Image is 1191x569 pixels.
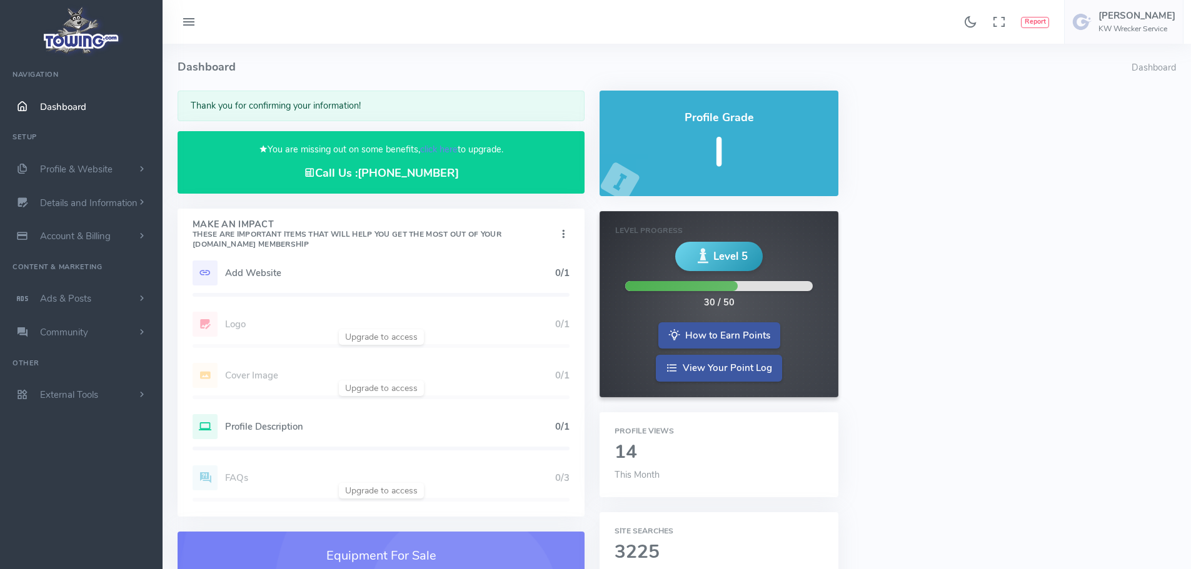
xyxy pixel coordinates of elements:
h4: Make An Impact [193,220,557,250]
h3: Equipment For Sale [193,547,570,565]
button: Report [1021,17,1049,28]
a: [PHONE_NUMBER] [358,166,459,181]
div: Thank you for confirming your information! [178,91,585,121]
span: This Month [615,468,660,481]
span: Details and Information [40,197,138,209]
a: click here [420,143,458,156]
span: Level 5 [713,249,748,264]
h5: 0/1 [555,268,570,278]
img: user-image [1072,12,1092,32]
h5: [PERSON_NAME] [1098,11,1175,21]
h5: I [615,131,823,175]
span: Community [40,326,88,339]
h2: 14 [615,442,823,463]
h4: Call Us : [193,167,570,180]
h5: Add Website [225,268,555,278]
a: How to Earn Points [658,322,780,349]
span: Ads & Posts [40,292,91,305]
div: 30 / 50 [704,296,735,310]
p: You are missing out on some benefits, to upgrade. [193,142,570,157]
h5: Profile Description [225,422,555,432]
h4: Profile Grade [615,112,823,124]
h6: KW Wrecker Service [1098,25,1175,33]
h5: 0/1 [555,422,570,432]
span: Dashboard [40,101,86,113]
span: External Tools [40,388,98,401]
li: Dashboard [1132,61,1176,75]
small: These are important items that will help you get the most out of your [DOMAIN_NAME] Membership [193,229,501,249]
span: Profile & Website [40,163,113,176]
img: logo [39,4,124,57]
h4: Dashboard [178,44,1132,91]
span: Account & Billing [40,230,111,242]
h6: Profile Views [615,427,823,435]
h6: Site Searches [615,527,823,535]
h6: Level Progress [615,227,822,235]
a: View Your Point Log [656,355,782,382]
h2: 3225 [615,542,823,563]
